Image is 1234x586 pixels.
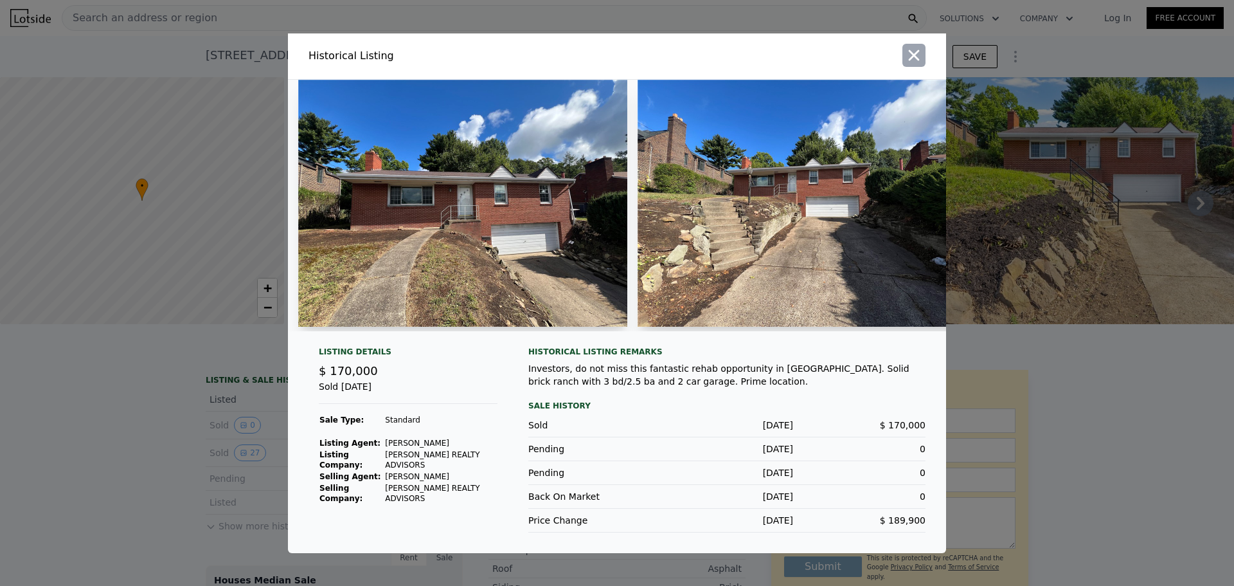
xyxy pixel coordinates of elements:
[661,466,793,479] div: [DATE]
[319,484,362,503] strong: Selling Company:
[319,450,362,470] strong: Listing Company:
[793,466,925,479] div: 0
[638,80,967,327] img: Property Img
[319,347,497,362] div: Listing Details
[793,443,925,455] div: 0
[661,514,793,527] div: [DATE]
[384,414,497,426] td: Standard
[661,443,793,455] div: [DATE]
[308,48,612,64] div: Historical Listing
[319,380,497,404] div: Sold [DATE]
[661,419,793,432] div: [DATE]
[528,490,661,503] div: Back On Market
[319,472,381,481] strong: Selling Agent:
[384,449,497,471] td: [PERSON_NAME] REALTY ADVISORS
[880,420,925,430] span: $ 170,000
[528,398,925,414] div: Sale History
[319,364,378,378] span: $ 170,000
[528,362,925,388] div: Investors, do not miss this fantastic rehab opportunity in [GEOGRAPHIC_DATA]. Solid brick ranch w...
[528,419,661,432] div: Sold
[528,347,925,357] div: Historical Listing remarks
[384,437,497,449] td: [PERSON_NAME]
[528,466,661,479] div: Pending
[661,490,793,503] div: [DATE]
[528,443,661,455] div: Pending
[880,515,925,526] span: $ 189,900
[319,416,364,425] strong: Sale Type:
[793,490,925,503] div: 0
[298,80,627,327] img: Property Img
[319,439,380,448] strong: Listing Agent:
[384,471,497,482] td: [PERSON_NAME]
[528,514,661,527] div: Price Change
[384,482,497,504] td: [PERSON_NAME] REALTY ADVISORS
